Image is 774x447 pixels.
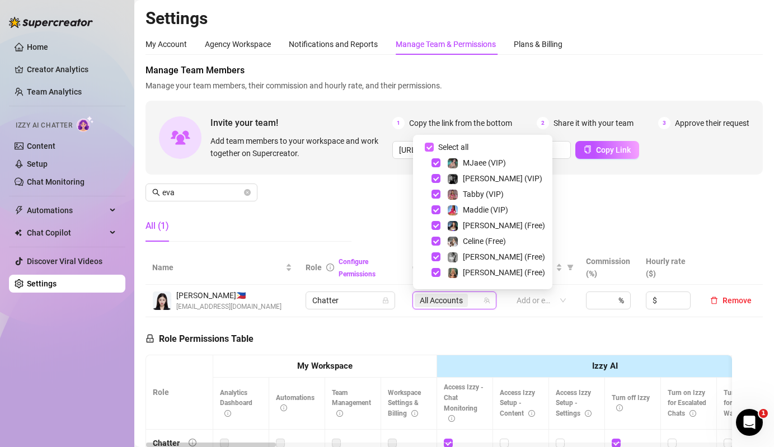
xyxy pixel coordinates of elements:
[280,404,287,411] span: info-circle
[27,201,106,219] span: Automations
[514,38,562,50] div: Plans & Billing
[658,117,670,129] span: 3
[500,389,535,418] span: Access Izzy Setup - Content
[431,158,440,167] span: Select tree node
[592,361,618,371] strong: Izzy AI
[146,38,187,50] div: My Account
[448,415,455,422] span: info-circle
[484,297,490,304] span: team
[27,60,116,78] a: Creator Analytics
[584,145,592,153] span: copy
[152,189,160,196] span: search
[306,263,322,272] span: Role
[639,251,699,285] th: Hourly rate ($)
[448,237,458,247] img: Celine (Free)
[27,87,82,96] a: Team Analytics
[312,292,388,309] span: Chatter
[146,8,763,29] h2: Settings
[146,332,254,346] h5: Role Permissions Table
[463,174,542,183] span: [PERSON_NAME] (VIP)
[392,117,405,129] span: 1
[616,404,623,411] span: info-circle
[431,190,440,199] span: Select tree node
[27,224,106,242] span: Chat Copilot
[612,394,650,412] span: Turn off Izzy
[556,389,592,418] span: Access Izzy Setup - Settings
[189,439,196,446] span: info-circle
[244,189,251,196] button: close-circle
[27,43,48,51] a: Home
[9,17,93,28] img: logo-BBDzfeDw.svg
[448,158,458,168] img: MJaee (VIP)
[176,302,282,312] span: [EMAIL_ADDRESS][DOMAIN_NAME]
[463,237,506,246] span: Celine (Free)
[15,229,22,237] img: Chat Copilot
[736,409,763,436] iframe: Intercom live chat
[176,289,282,302] span: [PERSON_NAME] 🇵🇭
[27,177,85,186] a: Chat Monitoring
[146,334,154,343] span: lock
[27,279,57,288] a: Settings
[448,268,458,278] img: Ellie (Free)
[146,219,169,233] div: All (1)
[415,294,468,307] span: All Accounts
[448,221,458,231] img: Maddie (Free)
[706,294,756,307] button: Remove
[146,64,763,77] span: Manage Team Members
[224,410,231,417] span: info-circle
[565,259,576,276] span: filter
[675,117,749,129] span: Approve their request
[759,409,768,418] span: 1
[463,252,545,261] span: [PERSON_NAME] (Free)
[388,389,421,418] span: Workspace Settings & Billing
[463,268,545,277] span: [PERSON_NAME] (Free)
[668,389,706,418] span: Turn on Izzy for Escalated Chats
[297,361,353,371] strong: My Workspace
[448,174,458,184] img: Kennedy (VIP)
[448,252,458,262] img: Kennedy (Free)
[444,383,484,423] span: Access Izzy - Chat Monitoring
[210,116,392,130] span: Invite your team!
[431,252,440,261] span: Select tree node
[146,355,213,430] th: Role
[146,79,763,92] span: Manage your team members, their commission and hourly rate, and their permissions.
[27,257,102,266] a: Discover Viral Videos
[537,117,549,129] span: 2
[585,410,592,417] span: info-circle
[431,221,440,230] span: Select tree node
[710,297,718,304] span: delete
[579,251,639,285] th: Commission (%)
[724,389,761,418] span: Turn on Izzy for Time Wasters
[431,237,440,246] span: Select tree node
[689,410,696,417] span: info-circle
[162,186,242,199] input: Search members
[463,205,508,214] span: Maddie (VIP)
[463,190,504,199] span: Tabby (VIP)
[553,117,634,129] span: Share it with your team
[411,410,418,417] span: info-circle
[431,205,440,214] span: Select tree node
[463,158,506,167] span: MJaee (VIP)
[448,205,458,215] img: Maddie (VIP)
[77,116,94,132] img: AI Chatter
[567,264,574,271] span: filter
[153,291,171,310] img: Eva Tangian
[146,251,299,285] th: Name
[596,145,631,154] span: Copy Link
[382,297,389,304] span: lock
[289,38,378,50] div: Notifications and Reports
[434,141,473,153] span: Select all
[27,142,55,150] a: Content
[339,258,376,278] a: Configure Permissions
[205,38,271,50] div: Agency Workspace
[15,206,24,215] span: thunderbolt
[431,268,440,277] span: Select tree node
[220,389,252,418] span: Analytics Dashboard
[16,120,72,131] span: Izzy AI Chatter
[152,261,283,274] span: Name
[27,159,48,168] a: Setup
[396,38,496,50] div: Manage Team & Permissions
[336,410,343,417] span: info-circle
[276,394,315,412] span: Automations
